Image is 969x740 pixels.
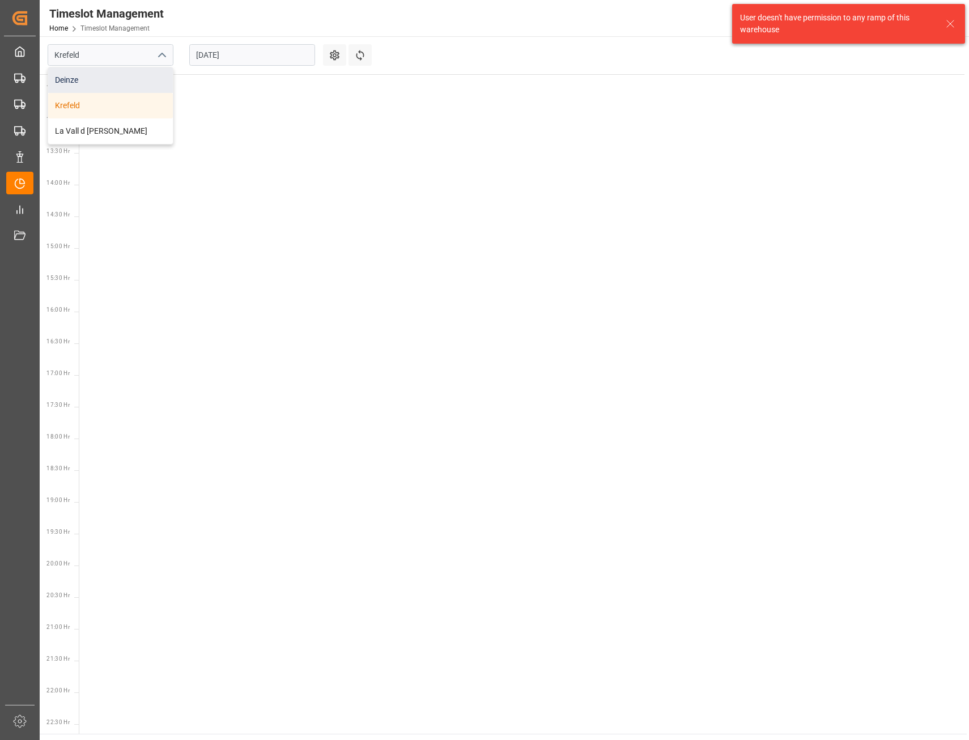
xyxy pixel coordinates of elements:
span: 20:00 Hr [46,560,70,567]
span: 17:30 Hr [46,402,70,408]
span: 21:30 Hr [46,656,70,662]
div: La Vall d [PERSON_NAME] [48,118,173,144]
button: close menu [152,46,169,64]
span: 18:30 Hr [46,465,70,471]
span: 19:30 Hr [46,529,70,535]
div: User doesn't have permission to any ramp of this warehouse [740,12,935,36]
a: Home [49,24,68,32]
span: 16:30 Hr [46,338,70,345]
span: 22:00 Hr [46,687,70,694]
div: Deinze [48,67,173,93]
span: 21:00 Hr [46,624,70,630]
span: 13:00 Hr [46,116,70,122]
span: 14:00 Hr [46,180,70,186]
span: 20:30 Hr [46,592,70,598]
span: 18:00 Hr [46,433,70,440]
span: 13:30 Hr [46,148,70,154]
span: 22:30 Hr [46,719,70,725]
span: 17:00 Hr [46,370,70,376]
span: 15:30 Hr [46,275,70,281]
span: 15:00 Hr [46,243,70,249]
div: Krefeld [48,93,173,118]
span: 12:30 Hr [46,84,70,91]
input: DD.MM.YYYY [189,44,315,66]
div: Timeslot Management [49,5,164,22]
span: 14:30 Hr [46,211,70,218]
span: 16:00 Hr [46,307,70,313]
input: Type to search/select [48,44,173,66]
span: 19:00 Hr [46,497,70,503]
